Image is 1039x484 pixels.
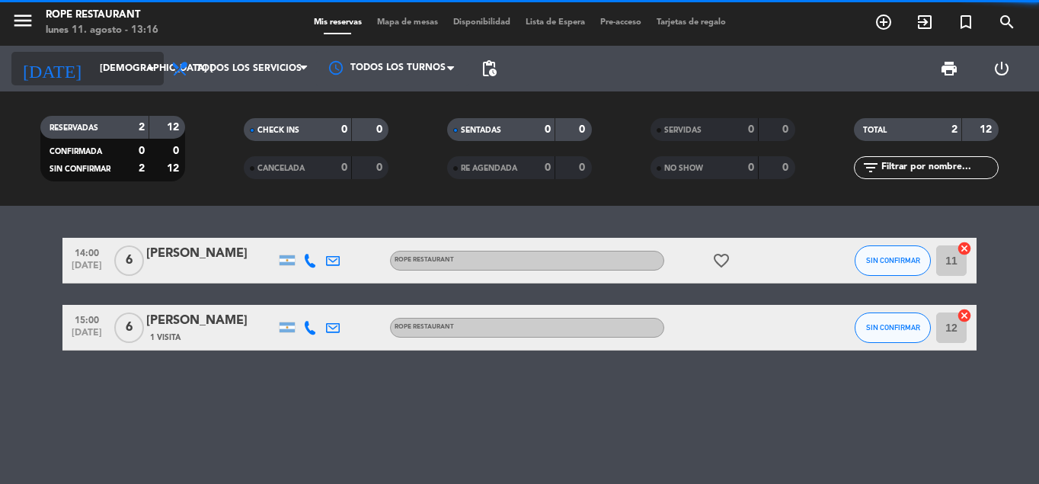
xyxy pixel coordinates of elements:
strong: 0 [376,162,385,173]
i: search [998,13,1016,31]
i: add_circle_outline [874,13,893,31]
span: SERVIDAS [664,127,702,134]
i: cancel [957,308,972,323]
strong: 0 [341,124,347,135]
strong: 2 [139,163,145,174]
span: ROPE RESTAURANT [395,257,454,263]
span: SIN CONFIRMAR [866,323,920,332]
i: [DATE] [11,52,92,85]
i: turned_in_not [957,13,975,31]
strong: 2 [951,124,957,135]
strong: 0 [139,146,145,156]
strong: 0 [782,124,791,135]
button: menu [11,9,34,37]
span: 6 [114,313,144,343]
span: RESERVADAS [50,124,98,132]
strong: 0 [748,124,754,135]
strong: 0 [579,124,588,135]
span: CHECK INS [257,127,299,134]
strong: 0 [545,124,551,135]
i: power_settings_new [993,59,1011,78]
span: Lista de Espera [518,18,593,27]
span: Mis reservas [306,18,369,27]
span: 15:00 [68,310,106,328]
strong: 0 [341,162,347,173]
strong: 0 [782,162,791,173]
span: 6 [114,245,144,276]
span: TOTAL [863,127,887,134]
strong: 0 [545,162,551,173]
i: filter_list [862,159,880,177]
span: CANCELADA [257,165,305,172]
span: Disponibilidad [446,18,518,27]
span: NO SHOW [664,165,703,172]
button: SIN CONFIRMAR [855,245,931,276]
div: LOG OUT [975,46,1028,91]
span: print [940,59,958,78]
span: SIN CONFIRMAR [866,256,920,264]
strong: 2 [139,122,145,133]
span: SENTADAS [461,127,501,134]
strong: 12 [167,122,182,133]
span: SIN CONFIRMAR [50,165,110,173]
div: Rope restaurant [46,8,158,23]
span: RE AGENDADA [461,165,517,172]
span: Todos los servicios [197,63,302,74]
span: Pre-acceso [593,18,649,27]
i: cancel [957,241,972,256]
span: pending_actions [480,59,498,78]
div: [PERSON_NAME] [146,244,276,264]
input: Filtrar por nombre... [880,159,998,176]
span: 14:00 [68,243,106,261]
strong: 0 [748,162,754,173]
span: 1 Visita [150,332,181,344]
strong: 12 [980,124,995,135]
strong: 0 [579,162,588,173]
div: lunes 11. agosto - 13:16 [46,23,158,38]
i: arrow_drop_down [142,59,160,78]
button: SIN CONFIRMAR [855,313,931,343]
span: CONFIRMADA [50,148,102,155]
strong: 0 [376,124,385,135]
i: favorite_border [712,252,730,270]
div: [PERSON_NAME] [146,311,276,331]
span: [DATE] [68,261,106,278]
strong: 12 [167,163,182,174]
span: Tarjetas de regalo [649,18,734,27]
i: menu [11,9,34,32]
span: [DATE] [68,328,106,345]
strong: 0 [173,146,182,156]
span: Mapa de mesas [369,18,446,27]
i: exit_to_app [916,13,934,31]
span: ROPE RESTAURANT [395,324,454,330]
